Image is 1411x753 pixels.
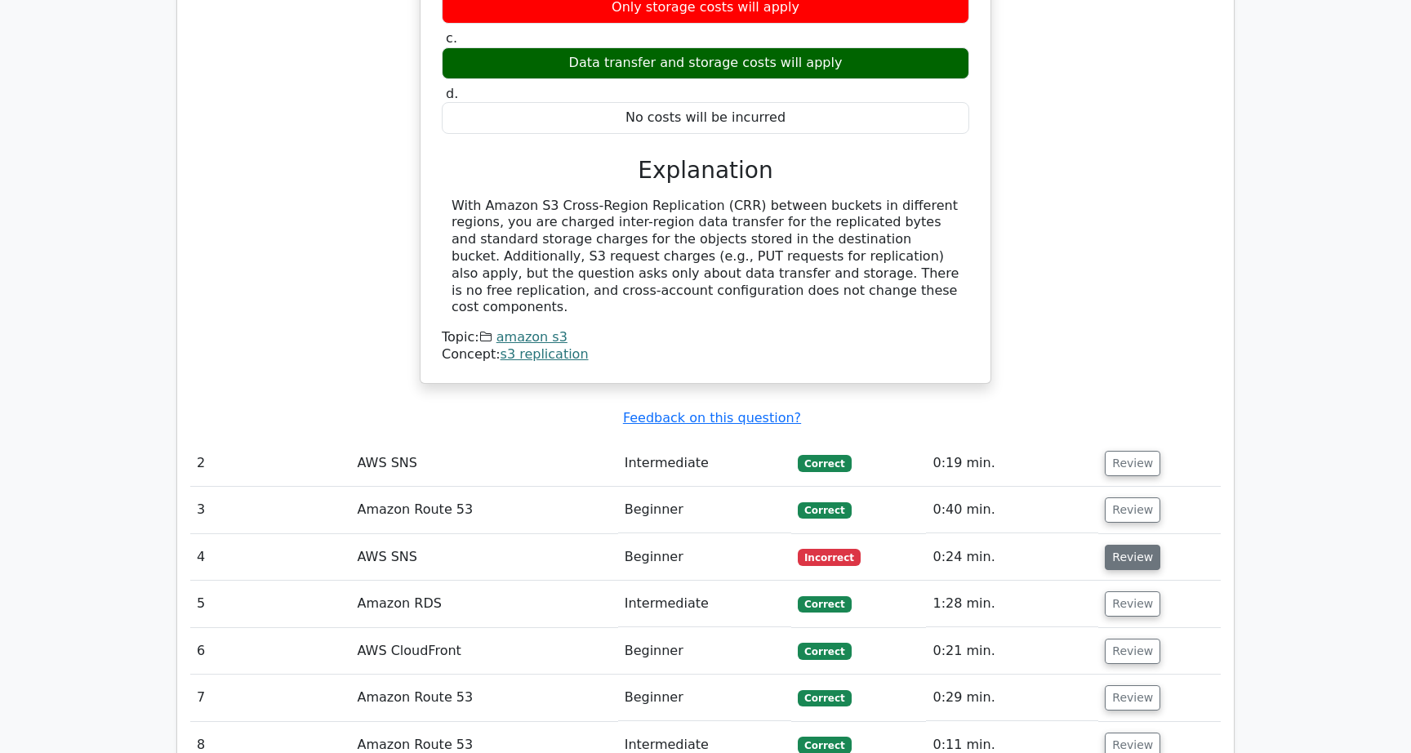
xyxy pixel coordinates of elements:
[496,329,568,345] a: amazon s3
[190,487,351,533] td: 3
[190,534,351,581] td: 4
[926,628,1098,675] td: 0:21 min.
[1105,497,1160,523] button: Review
[1105,685,1160,711] button: Review
[351,440,618,487] td: AWS SNS
[442,346,969,363] div: Concept:
[798,690,851,706] span: Correct
[501,346,589,362] a: s3 replication
[926,675,1098,721] td: 0:29 min.
[190,675,351,721] td: 7
[798,455,851,471] span: Correct
[926,487,1098,533] td: 0:40 min.
[798,502,851,519] span: Correct
[798,737,851,753] span: Correct
[926,534,1098,581] td: 0:24 min.
[1105,591,1160,617] button: Review
[190,440,351,487] td: 2
[798,549,861,565] span: Incorrect
[618,581,791,627] td: Intermediate
[618,628,791,675] td: Beginner
[446,86,458,101] span: d.
[452,198,959,317] div: With Amazon S3 Cross-Region Replication (CRR) between buckets in different regions, you are charg...
[1105,639,1160,664] button: Review
[618,440,791,487] td: Intermediate
[452,157,959,185] h3: Explanation
[1105,545,1160,570] button: Review
[190,628,351,675] td: 6
[618,534,791,581] td: Beginner
[926,581,1098,627] td: 1:28 min.
[442,47,969,79] div: Data transfer and storage costs will apply
[926,440,1098,487] td: 0:19 min.
[623,410,801,426] a: Feedback on this question?
[351,675,618,721] td: Amazon Route 53
[351,628,618,675] td: AWS CloudFront
[798,643,851,659] span: Correct
[190,581,351,627] td: 5
[351,581,618,627] td: Amazon RDS
[351,534,618,581] td: AWS SNS
[618,487,791,533] td: Beginner
[1105,451,1160,476] button: Review
[446,30,457,46] span: c.
[442,102,969,134] div: No costs will be incurred
[798,596,851,613] span: Correct
[442,329,969,346] div: Topic:
[618,675,791,721] td: Beginner
[351,487,618,533] td: Amazon Route 53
